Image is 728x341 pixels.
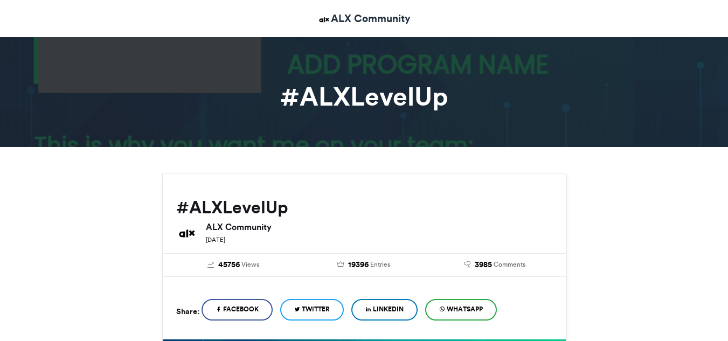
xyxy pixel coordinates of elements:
span: 3985 [475,259,492,271]
a: 45756 Views [176,259,291,271]
span: Entries [370,260,390,269]
h5: Share: [176,304,199,318]
span: 45756 [218,259,240,271]
h2: #ALXLevelUp [176,198,552,217]
a: 3985 Comments [438,259,552,271]
span: LinkedIn [373,304,404,314]
a: LinkedIn [351,299,418,321]
img: ALX Community [317,13,331,26]
img: ALX Community [176,222,198,244]
span: Comments [494,260,525,269]
span: WhatsApp [447,304,483,314]
h1: #ALXLevelUp [65,83,663,109]
small: [DATE] [206,236,225,243]
a: WhatsApp [425,299,497,321]
span: Facebook [223,304,259,314]
span: 19396 [348,259,369,271]
span: Views [241,260,259,269]
span: Twitter [302,304,330,314]
a: Facebook [202,299,273,321]
a: ALX Community [317,11,411,26]
h6: ALX Community [206,222,552,231]
a: Twitter [280,299,344,321]
a: 19396 Entries [307,259,421,271]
